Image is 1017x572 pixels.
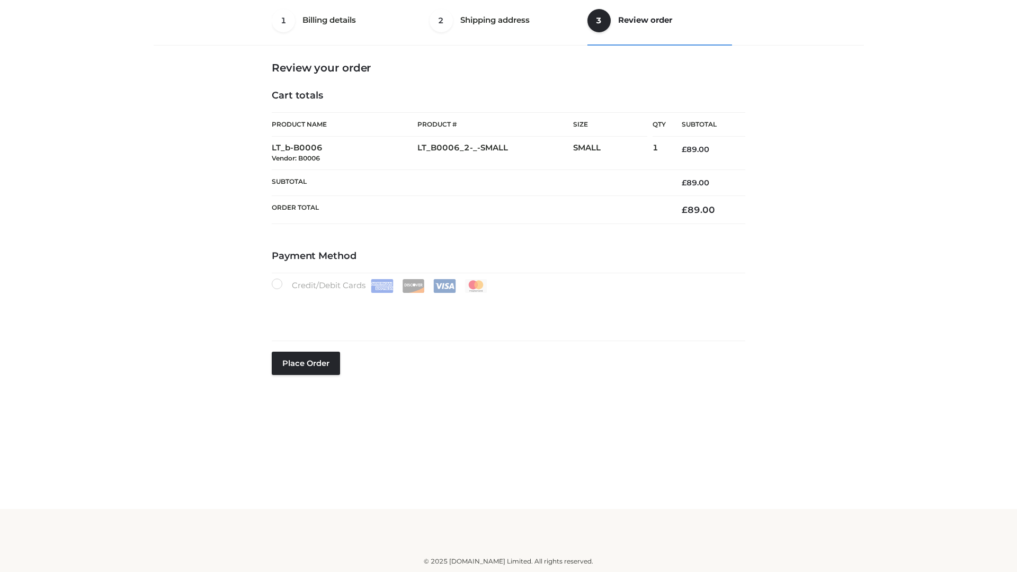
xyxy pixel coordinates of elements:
th: Order Total [272,196,666,224]
img: Discover [402,279,425,293]
td: LT_b-B0006 [272,137,417,170]
th: Product # [417,112,573,137]
h4: Payment Method [272,251,745,262]
bdi: 89.00 [682,204,715,215]
th: Subtotal [666,113,745,137]
iframe: Secure payment input frame [270,291,743,329]
td: SMALL [573,137,653,170]
img: Mastercard [465,279,487,293]
th: Subtotal [272,169,666,195]
button: Place order [272,352,340,375]
td: 1 [653,137,666,170]
th: Size [573,113,647,137]
h4: Cart totals [272,90,745,102]
bdi: 89.00 [682,145,709,154]
th: Qty [653,112,666,137]
div: © 2025 [DOMAIN_NAME] Limited. All rights reserved. [157,556,860,567]
td: LT_B0006_2-_-SMALL [417,137,573,170]
img: Amex [371,279,394,293]
span: £ [682,178,686,187]
span: £ [682,204,688,215]
label: Credit/Debit Cards [272,279,488,293]
bdi: 89.00 [682,178,709,187]
small: Vendor: B0006 [272,154,320,162]
th: Product Name [272,112,417,137]
h3: Review your order [272,61,745,74]
span: £ [682,145,686,154]
img: Visa [433,279,456,293]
